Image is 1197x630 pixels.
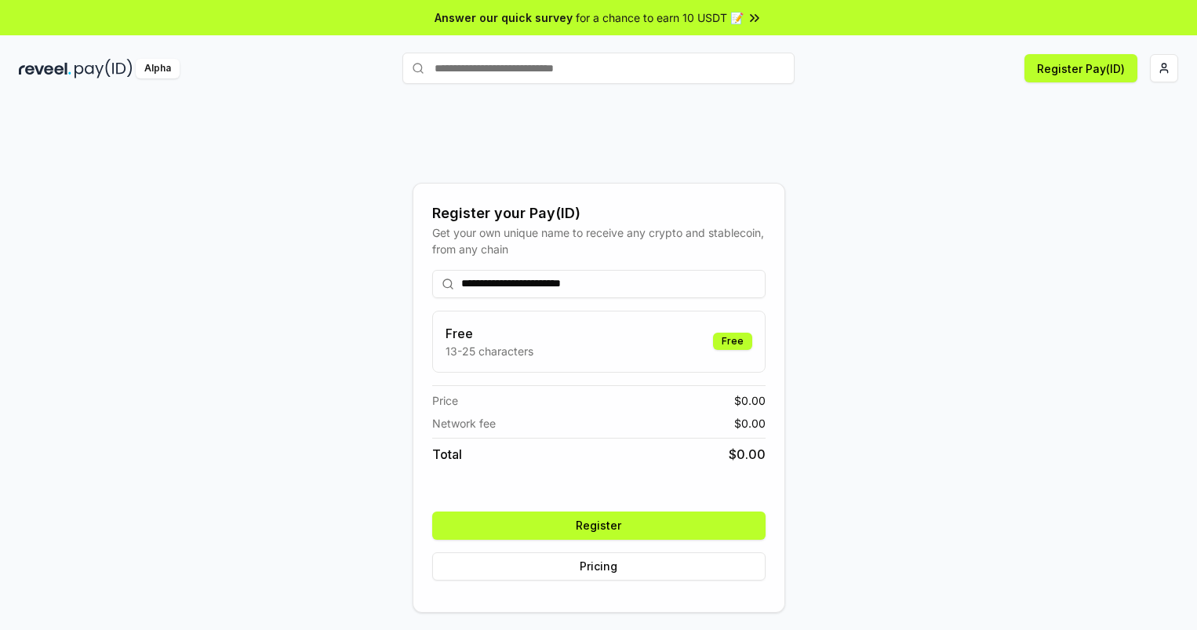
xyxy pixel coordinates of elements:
[432,202,766,224] div: Register your Pay(ID)
[446,343,533,359] p: 13-25 characters
[446,324,533,343] h3: Free
[713,333,752,350] div: Free
[432,445,462,464] span: Total
[75,59,133,78] img: pay_id
[576,9,744,26] span: for a chance to earn 10 USDT 📝
[734,415,766,432] span: $ 0.00
[136,59,180,78] div: Alpha
[432,512,766,540] button: Register
[734,392,766,409] span: $ 0.00
[19,59,71,78] img: reveel_dark
[1024,54,1137,82] button: Register Pay(ID)
[432,224,766,257] div: Get your own unique name to receive any crypto and stablecoin, from any chain
[432,392,458,409] span: Price
[729,445,766,464] span: $ 0.00
[435,9,573,26] span: Answer our quick survey
[432,552,766,581] button: Pricing
[432,415,496,432] span: Network fee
